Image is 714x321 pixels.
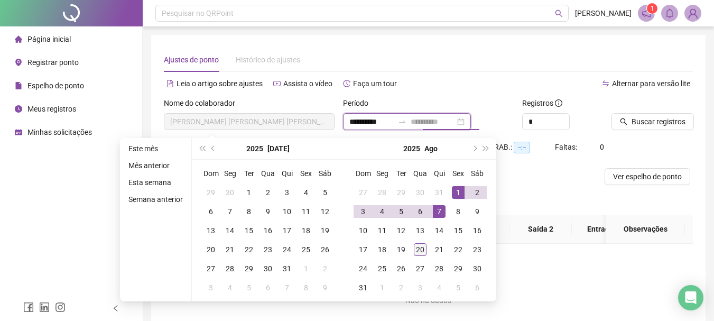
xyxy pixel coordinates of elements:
[452,243,465,256] div: 22
[124,142,187,155] li: Este mês
[220,183,239,202] td: 2025-06-30
[296,278,316,297] td: 2025-08-08
[522,97,562,109] span: Registros
[430,183,449,202] td: 2025-07-31
[296,164,316,183] th: Sex
[258,202,277,221] td: 2025-07-09
[281,205,293,218] div: 10
[373,278,392,297] td: 2025-09-01
[277,183,296,202] td: 2025-07-03
[239,278,258,297] td: 2025-08-05
[243,186,255,199] div: 1
[433,281,446,294] div: 4
[300,186,312,199] div: 4
[424,138,438,159] button: month panel
[243,281,255,294] div: 5
[15,129,22,136] span: schedule
[243,243,255,256] div: 22
[262,262,274,275] div: 30
[555,143,579,151] span: Faltas:
[201,202,220,221] td: 2025-07-06
[452,186,465,199] div: 1
[357,224,369,237] div: 10
[258,164,277,183] th: Qua
[15,35,22,43] span: home
[449,183,468,202] td: 2025-08-01
[201,240,220,259] td: 2025-07-20
[392,164,411,183] th: Ter
[55,302,66,313] span: instagram
[262,205,274,218] div: 9
[164,56,219,64] span: Ajustes de ponto
[201,278,220,297] td: 2025-08-03
[430,240,449,259] td: 2025-08-21
[296,240,316,259] td: 2025-07-25
[277,278,296,297] td: 2025-08-07
[262,224,274,237] div: 16
[316,183,335,202] td: 2025-07-05
[373,183,392,202] td: 2025-07-28
[411,278,430,297] td: 2025-09-03
[395,205,407,218] div: 5
[224,262,236,275] div: 28
[678,285,703,310] div: Open Intercom Messenger
[471,224,484,237] div: 16
[613,171,682,182] span: Ver espelho de ponto
[281,224,293,237] div: 17
[651,5,654,12] span: 1
[220,259,239,278] td: 2025-07-28
[392,183,411,202] td: 2025-07-29
[239,240,258,259] td: 2025-07-22
[296,202,316,221] td: 2025-07-11
[433,224,446,237] div: 14
[449,240,468,259] td: 2025-08-22
[480,138,492,159] button: super-next-year
[15,59,22,66] span: environment
[354,183,373,202] td: 2025-07-27
[376,281,388,294] div: 1
[430,164,449,183] th: Qui
[357,186,369,199] div: 27
[27,105,76,113] span: Meus registros
[224,243,236,256] div: 21
[201,164,220,183] th: Dom
[300,243,312,256] div: 25
[166,80,174,87] span: file-text
[277,259,296,278] td: 2025-07-31
[300,262,312,275] div: 1
[319,186,331,199] div: 5
[373,202,392,221] td: 2025-08-04
[468,278,487,297] td: 2025-09-06
[647,3,657,14] sup: 1
[243,224,255,237] div: 15
[449,202,468,221] td: 2025-08-08
[316,164,335,183] th: Sáb
[354,259,373,278] td: 2025-08-24
[205,262,217,275] div: 27
[357,205,369,218] div: 3
[611,113,694,130] button: Buscar registros
[296,221,316,240] td: 2025-07-18
[392,240,411,259] td: 2025-08-19
[514,142,530,153] span: --:--
[411,240,430,259] td: 2025-08-20
[354,221,373,240] td: 2025-08-10
[471,281,484,294] div: 6
[398,117,406,126] span: swap-right
[354,240,373,259] td: 2025-08-17
[373,240,392,259] td: 2025-08-18
[411,221,430,240] td: 2025-08-13
[27,81,84,90] span: Espelho de ponto
[220,202,239,221] td: 2025-07-07
[449,221,468,240] td: 2025-08-15
[468,240,487,259] td: 2025-08-23
[555,10,563,17] span: search
[452,262,465,275] div: 29
[277,202,296,221] td: 2025-07-10
[414,224,426,237] div: 13
[281,281,293,294] div: 7
[471,243,484,256] div: 23
[376,205,388,218] div: 4
[392,259,411,278] td: 2025-08-26
[395,186,407,199] div: 29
